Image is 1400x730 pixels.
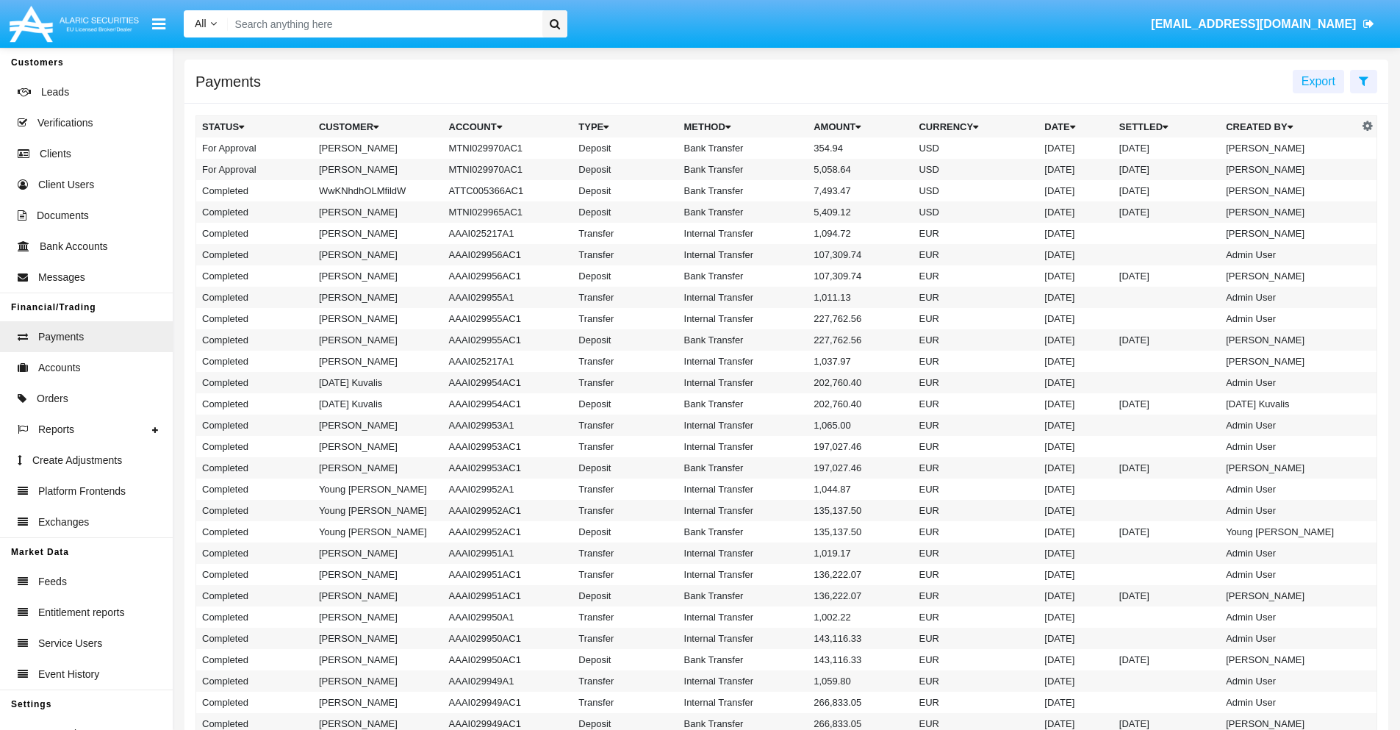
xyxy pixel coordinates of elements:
[443,372,573,393] td: AAAI029954AC1
[443,521,573,543] td: AAAI029952AC1
[1220,606,1358,628] td: Admin User
[443,436,573,457] td: AAAI029953AC1
[572,393,678,415] td: Deposit
[443,201,573,223] td: MTNI029965AC1
[1038,692,1113,713] td: [DATE]
[313,415,443,436] td: [PERSON_NAME]
[678,180,808,201] td: Bank Transfer
[1113,329,1220,351] td: [DATE]
[196,137,313,159] td: For Approval
[572,116,678,138] th: Type
[808,351,913,372] td: 1,037.97
[678,543,808,564] td: Internal Transfer
[196,180,313,201] td: Completed
[196,329,313,351] td: Completed
[313,308,443,329] td: [PERSON_NAME]
[313,521,443,543] td: Young [PERSON_NAME]
[1113,649,1220,670] td: [DATE]
[572,137,678,159] td: Deposit
[808,393,913,415] td: 202,760.40
[1220,457,1358,479] td: [PERSON_NAME]
[913,201,1038,223] td: USD
[572,564,678,585] td: Transfer
[443,393,573,415] td: AAAI029954AC1
[1038,201,1113,223] td: [DATE]
[572,372,678,393] td: Transfer
[313,159,443,180] td: [PERSON_NAME]
[443,606,573,628] td: AAAI029950A1
[1220,116,1358,138] th: Created By
[1038,265,1113,287] td: [DATE]
[443,137,573,159] td: MTNI029970AC1
[443,415,573,436] td: AAAI029953A1
[572,479,678,500] td: Transfer
[196,543,313,564] td: Completed
[313,649,443,670] td: [PERSON_NAME]
[572,543,678,564] td: Transfer
[808,415,913,436] td: 1,065.00
[572,351,678,372] td: Transfer
[572,436,678,457] td: Transfer
[1038,606,1113,628] td: [DATE]
[38,177,94,193] span: Client Users
[38,605,125,620] span: Entitlement reports
[913,116,1038,138] th: Currency
[443,329,573,351] td: AAAI029955AC1
[572,628,678,649] td: Transfer
[572,159,678,180] td: Deposit
[443,585,573,606] td: AAAI029951AC1
[678,606,808,628] td: Internal Transfer
[913,585,1038,606] td: EUR
[1220,308,1358,329] td: Admin User
[38,270,85,285] span: Messages
[913,670,1038,692] td: EUR
[196,649,313,670] td: Completed
[313,500,443,521] td: Young [PERSON_NAME]
[1220,521,1358,543] td: Young [PERSON_NAME]
[1220,670,1358,692] td: Admin User
[443,649,573,670] td: AAAI029950AC1
[572,692,678,713] td: Transfer
[1038,287,1113,308] td: [DATE]
[196,308,313,329] td: Completed
[808,692,913,713] td: 266,833.05
[678,585,808,606] td: Bank Transfer
[1038,649,1113,670] td: [DATE]
[313,244,443,265] td: [PERSON_NAME]
[196,244,313,265] td: Completed
[196,585,313,606] td: Completed
[1220,415,1358,436] td: Admin User
[313,329,443,351] td: [PERSON_NAME]
[1220,479,1358,500] td: Admin User
[678,201,808,223] td: Bank Transfer
[1038,223,1113,244] td: [DATE]
[1220,180,1358,201] td: [PERSON_NAME]
[443,479,573,500] td: AAAI029952A1
[313,223,443,244] td: [PERSON_NAME]
[808,606,913,628] td: 1,002.22
[7,2,141,46] img: Logo image
[1038,351,1113,372] td: [DATE]
[572,415,678,436] td: Transfer
[443,244,573,265] td: AAAI029956AC1
[1220,351,1358,372] td: [PERSON_NAME]
[443,223,573,244] td: AAAI025217A1
[808,670,913,692] td: 1,059.80
[196,692,313,713] td: Completed
[196,287,313,308] td: Completed
[443,628,573,649] td: AAAI029950AC1
[196,372,313,393] td: Completed
[196,606,313,628] td: Completed
[1038,329,1113,351] td: [DATE]
[1038,393,1113,415] td: [DATE]
[313,393,443,415] td: [DATE] Kuvalis
[808,543,913,564] td: 1,019.17
[1038,116,1113,138] th: Date
[443,180,573,201] td: ATTC005366AC1
[443,351,573,372] td: AAAI025217A1
[196,479,313,500] td: Completed
[1113,201,1220,223] td: [DATE]
[913,436,1038,457] td: EUR
[1220,159,1358,180] td: [PERSON_NAME]
[1038,543,1113,564] td: [DATE]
